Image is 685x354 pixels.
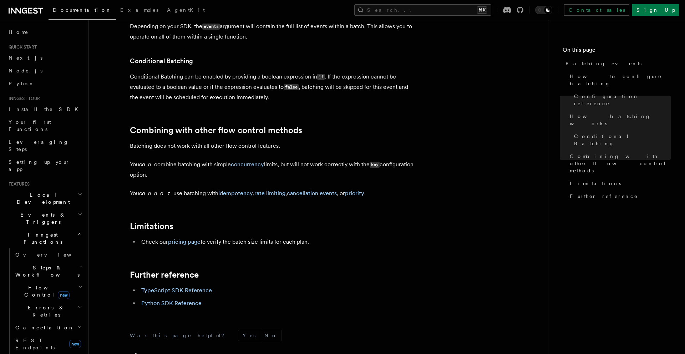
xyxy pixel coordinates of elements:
h4: On this page [563,46,671,57]
button: Errors & Retries [12,301,84,321]
a: Python SDK Reference [141,300,202,307]
span: Steps & Workflows [12,264,80,278]
a: Conditional Batching [130,56,193,66]
a: Leveraging Steps [6,136,84,156]
button: Cancellation [12,321,84,334]
span: Batching events [565,60,641,67]
span: Quick start [6,44,37,50]
span: How batching works [570,113,671,127]
a: pricing page [168,238,201,245]
code: key [370,162,380,168]
a: concurrency [231,161,264,168]
span: AgentKit [167,7,205,13]
a: Setting up your app [6,156,84,176]
span: Limitations [570,180,621,187]
a: Examples [116,2,163,19]
span: Setting up your app [9,159,70,172]
span: Next.js [9,55,42,61]
span: Overview [15,252,89,258]
a: Overview [12,248,84,261]
code: if [317,74,325,80]
button: Local Development [6,188,84,208]
button: Events & Triggers [6,208,84,228]
p: Depending on your SDK, the argument will contain the full list of events within a batch. This all... [130,21,415,42]
a: cancellation events [287,190,337,197]
span: REST Endpoints [15,338,55,350]
a: Install the SDK [6,103,84,116]
a: How batching works [567,110,671,130]
button: Steps & Workflows [12,261,84,281]
code: events [202,24,220,30]
a: Sign Up [632,4,679,16]
code: false [284,84,299,90]
a: Combining with other flow control methods [567,150,671,177]
span: Inngest tour [6,96,40,101]
a: Home [6,26,84,39]
a: Conditional Batching [571,130,671,150]
button: No [260,330,281,341]
span: Combining with other flow control methods [570,153,671,174]
span: Home [9,29,29,36]
span: Python [9,81,35,86]
button: Toggle dark mode [535,6,552,14]
span: Flow Control [12,284,78,298]
span: Configuration reference [574,93,671,107]
span: Errors & Retries [12,304,77,318]
span: Examples [120,7,158,13]
span: new [69,340,81,348]
a: Node.js [6,64,84,77]
li: Check our to verify the batch size limits for each plan. [139,237,415,247]
p: Conditional Batching can be enabled by providing a boolean expression in . If the expression cann... [130,72,415,102]
p: Was this page helpful? [130,332,229,339]
a: rate limiting [254,190,285,197]
span: Install the SDK [9,106,82,112]
kbd: ⌘K [477,6,487,14]
a: Python [6,77,84,90]
span: Inngest Functions [6,231,77,246]
span: Local Development [6,191,78,206]
span: Your first Functions [9,119,51,132]
a: How to configure batching [567,70,671,90]
span: new [58,291,70,299]
span: Cancellation [12,324,74,331]
a: Configuration reference [571,90,671,110]
a: Limitations [567,177,671,190]
a: Further reference [567,190,671,203]
a: TypeScript SDK Reference [141,287,212,294]
span: Events & Triggers [6,211,78,226]
span: Further reference [570,193,638,200]
a: Further reference [130,270,199,280]
a: idempotency [218,190,253,197]
button: Yes [238,330,260,341]
span: How to configure batching [570,73,671,87]
span: Documentation [53,7,112,13]
button: Inngest Functions [6,228,84,248]
a: Your first Functions [6,116,84,136]
a: Combining with other flow control methods [130,125,302,135]
p: You combine batching with simple limits, but will not work correctly with the configuration option. [130,160,415,180]
a: Limitations [130,221,173,231]
span: Node.js [9,68,42,74]
p: You use batching with , , , or . [130,188,415,198]
a: AgentKit [163,2,209,19]
a: Contact sales [564,4,629,16]
span: Leveraging Steps [9,139,69,152]
em: cannot [139,190,173,197]
span: Features [6,181,30,187]
em: can [139,161,154,168]
a: Documentation [49,2,116,20]
button: Search...⌘K [354,4,491,16]
a: Batching events [563,57,671,70]
a: priority [345,190,364,197]
a: REST Endpointsnew [12,334,84,354]
p: Batching does not work with all other flow control features. [130,141,415,151]
a: Next.js [6,51,84,64]
button: Flow Controlnew [12,281,84,301]
span: Conditional Batching [574,133,671,147]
